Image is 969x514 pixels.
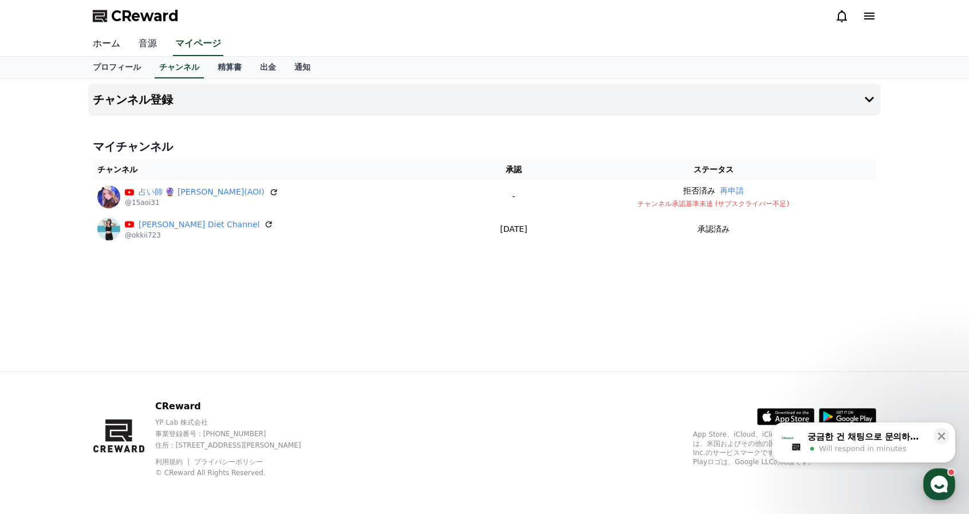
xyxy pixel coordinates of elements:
p: App Store、iCloud、iCloud Drive、およびiTunes Storeは、米国およびその他の国や地域で登録されているApple Inc.のサービスマークです。Google P... [693,430,876,466]
p: 事業登録番号 : [PHONE_NUMBER] [155,429,321,438]
a: [PERSON_NAME] Diet Channel [139,219,259,231]
p: 拒否済み [683,185,715,197]
a: Home [3,363,76,392]
p: YP Lab 株式会社 [155,418,321,427]
p: © CReward All Rights Reserved. [155,468,321,477]
a: プロフィール [84,57,150,78]
a: 音源 [129,32,166,56]
a: 占い師 🔮 [PERSON_NAME](AOI) [139,186,265,198]
span: CReward [111,7,179,25]
a: 精算書 [208,57,251,78]
h4: チャンネル登録 [93,93,173,106]
p: 承認済み [698,223,730,235]
a: 出金 [251,57,285,78]
button: 再申請 [720,185,744,197]
p: @okkii723 [125,231,273,240]
span: Settings [170,380,198,389]
th: 承認 [477,159,550,180]
th: チャンネル [93,159,477,180]
a: Settings [148,363,220,392]
a: チャンネル [155,57,204,78]
a: Messages [76,363,148,392]
p: @15aoi31 [125,198,278,207]
p: - [482,191,546,203]
a: CReward [93,7,179,25]
th: ステータス [550,159,876,180]
a: プライバシーポリシー [194,458,263,466]
p: 住所 : [STREET_ADDRESS][PERSON_NAME] [155,441,321,450]
p: チャンネル承認基準未達 (サブスクライバー不足) [555,199,872,208]
img: 占い師 🔮 碧依(AOI) [97,185,120,208]
h4: マイチャンネル [93,139,876,155]
button: チャンネル登録 [88,84,881,116]
p: CReward [155,400,321,413]
a: 通知 [285,57,320,78]
span: Messages [95,381,129,390]
a: ホーム [84,32,129,56]
span: Home [29,380,49,389]
a: 利用規約 [155,458,191,466]
img: Naomi’s Diet Channel [97,218,120,240]
a: マイページ [173,32,223,56]
p: [DATE] [482,223,546,235]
